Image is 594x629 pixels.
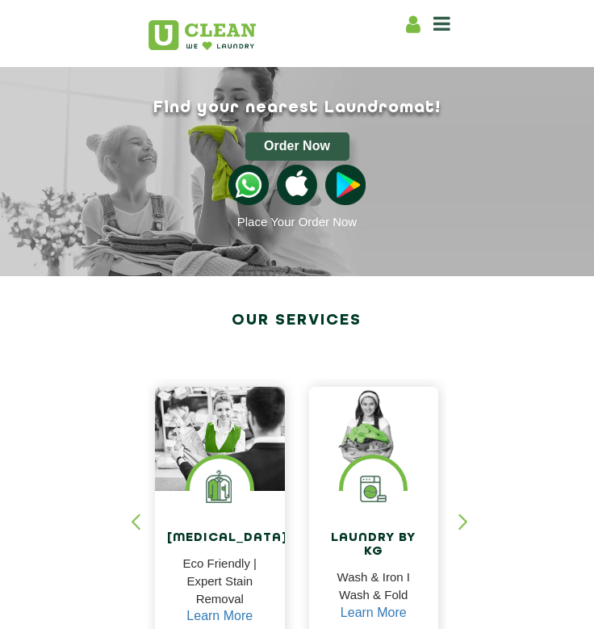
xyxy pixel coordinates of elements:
[136,99,458,117] h1: Find your nearest Laundromat!
[155,387,285,491] img: Drycleaners near me
[343,459,404,519] img: laundry washing machine
[321,531,427,560] h4: Laundry by Kg
[341,606,407,620] a: Learn More
[167,555,273,608] p: Eco Friendly | Expert Stain Removal
[237,215,357,229] a: Place Your Order Now
[321,568,427,605] p: Wash & Iron I Wash & Fold
[245,132,349,161] button: Order Now
[147,306,446,335] h2: Our Services
[190,459,250,519] img: Laundry Services near me
[186,609,253,623] a: Learn More
[277,165,317,205] img: apple-icon.png
[167,531,273,546] h4: [MEDICAL_DATA]
[228,165,269,205] img: whatsappicon.png
[148,20,256,50] img: UClean Laundry and Dry Cleaning
[325,165,366,205] img: playstoreicon.png
[309,387,439,473] img: a girl with laundry basket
